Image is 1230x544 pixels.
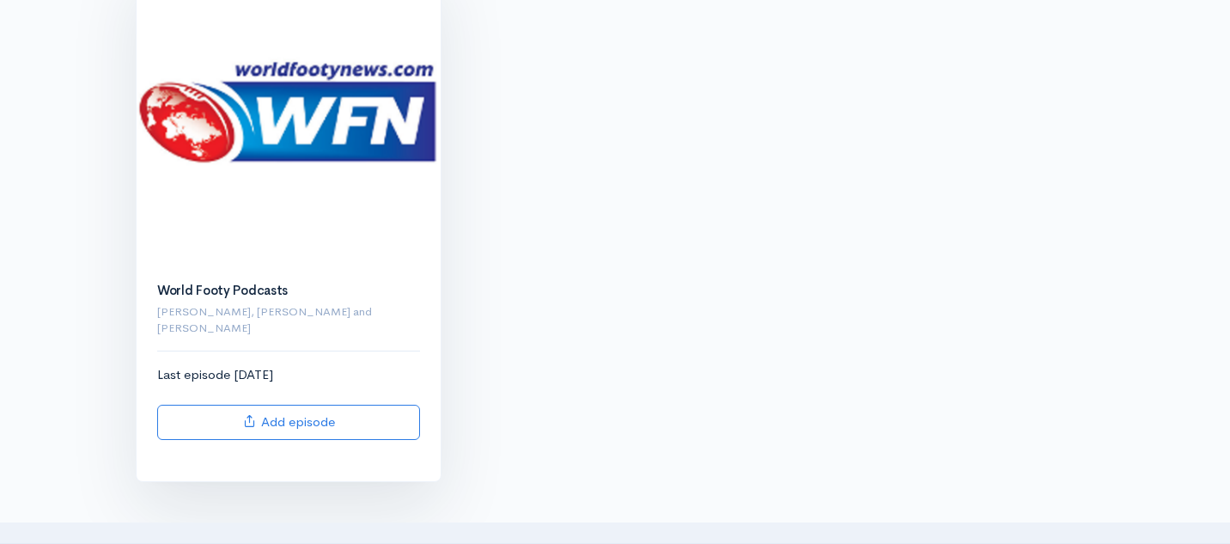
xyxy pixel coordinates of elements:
a: World Footy Podcasts [157,282,288,298]
a: Add episode [157,405,420,440]
p: [PERSON_NAME], [PERSON_NAME] and [PERSON_NAME] [157,303,420,337]
iframe: gist-messenger-bubble-iframe [1172,486,1213,527]
div: Last episode [DATE] [157,365,420,440]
